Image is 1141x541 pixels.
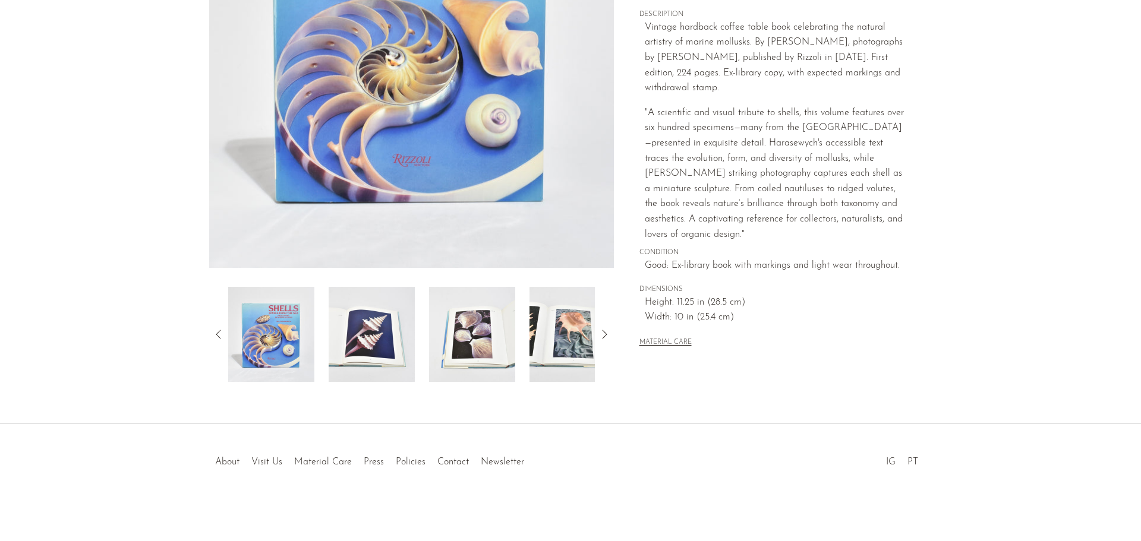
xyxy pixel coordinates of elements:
[396,457,425,467] a: Policies
[228,287,314,382] img: Shells: Jewels From the Sea
[529,287,616,382] img: Shells: Jewels From the Sea
[907,457,918,467] a: PT
[645,20,907,96] p: Vintage hardback coffee table book celebrating the natural artistry of marine mollusks. By [PERSO...
[645,310,907,325] span: Width: 10 in (25.4 cm)
[364,457,384,467] a: Press
[886,457,896,467] a: IG
[639,284,907,295] span: DIMENSIONS
[639,10,907,20] span: DESCRIPTION
[429,287,515,382] img: Shells: Jewels From the Sea
[645,258,907,274] span: Good: Ex-library book with markings and light wear throughout.
[645,295,907,311] span: Height: 11.25 in (28.5 cm)
[209,448,530,470] ul: Quick links
[645,106,907,242] p: "A scientific and visual tribute to shells, this volume features over six hundred specimens—many ...
[639,248,907,258] span: CONDITION
[251,457,282,467] a: Visit Us
[215,457,239,467] a: About
[639,338,692,347] button: MATERIAL CARE
[329,287,415,382] img: Shells: Jewels From the Sea
[437,457,469,467] a: Contact
[880,448,924,470] ul: Social Medias
[294,457,352,467] a: Material Care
